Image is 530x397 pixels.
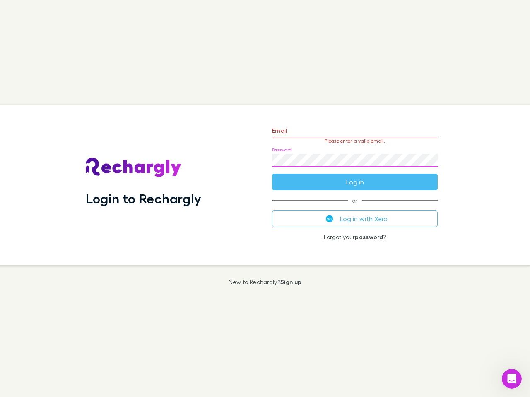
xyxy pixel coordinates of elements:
[229,279,302,285] p: New to Rechargly?
[86,191,201,206] h1: Login to Rechargly
[355,233,383,240] a: password
[86,158,182,177] img: Rechargly's Logo
[272,210,438,227] button: Log in with Xero
[272,234,438,240] p: Forgot your ?
[280,278,301,285] a: Sign up
[502,369,522,389] iframe: Intercom live chat
[272,200,438,201] span: or
[326,215,333,222] img: Xero's logo
[272,147,291,153] label: Password
[272,138,438,144] p: Please enter a valid email.
[272,174,438,190] button: Log in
